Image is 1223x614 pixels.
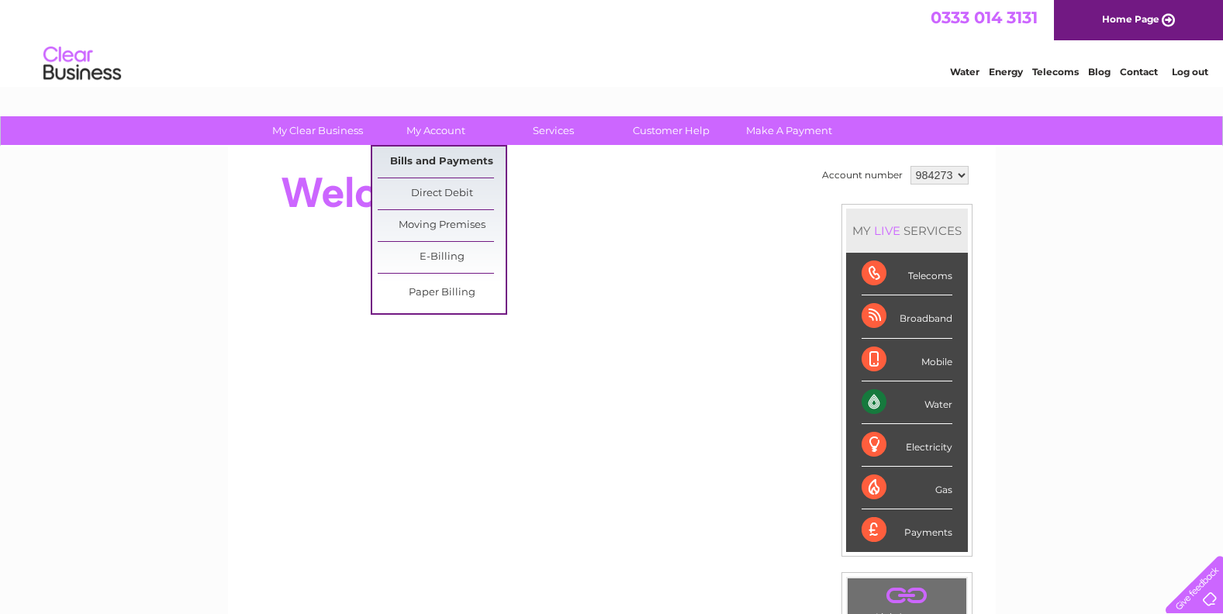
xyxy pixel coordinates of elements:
[489,116,617,145] a: Services
[989,66,1023,78] a: Energy
[862,253,952,295] div: Telecoms
[846,209,968,253] div: MY SERVICES
[862,339,952,381] div: Mobile
[852,582,962,609] a: .
[931,8,1038,27] a: 0333 014 3131
[862,509,952,551] div: Payments
[871,223,903,238] div: LIVE
[862,467,952,509] div: Gas
[1088,66,1111,78] a: Blog
[607,116,735,145] a: Customer Help
[378,242,506,273] a: E-Billing
[950,66,979,78] a: Water
[1172,66,1208,78] a: Log out
[43,40,122,88] img: logo.png
[862,424,952,467] div: Electricity
[378,278,506,309] a: Paper Billing
[371,116,499,145] a: My Account
[725,116,853,145] a: Make A Payment
[1120,66,1158,78] a: Contact
[1032,66,1079,78] a: Telecoms
[246,9,979,75] div: Clear Business is a trading name of Verastar Limited (registered in [GEOGRAPHIC_DATA] No. 3667643...
[378,147,506,178] a: Bills and Payments
[254,116,382,145] a: My Clear Business
[862,295,952,338] div: Broadband
[862,381,952,424] div: Water
[378,210,506,241] a: Moving Premises
[378,178,506,209] a: Direct Debit
[818,162,907,188] td: Account number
